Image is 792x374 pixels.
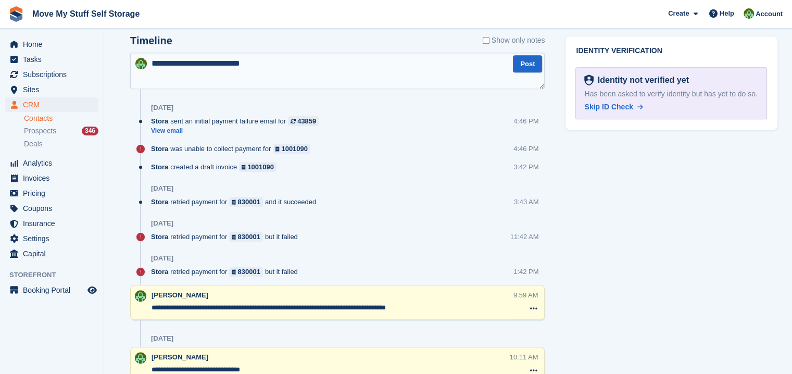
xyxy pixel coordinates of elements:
div: 1:42 PM [513,267,538,277]
div: 10:11 AM [510,352,538,362]
img: Joel Booth [135,290,146,302]
span: Stora [151,267,168,277]
span: Deals [24,139,43,149]
span: Stora [151,232,168,242]
a: menu [5,52,98,67]
div: retried payment for but it failed [151,232,303,242]
button: Post [513,55,542,72]
span: Tasks [23,52,85,67]
span: Pricing [23,186,85,201]
a: menu [5,216,98,231]
img: Joel Booth [744,8,754,19]
div: Has been asked to verify identity but has yet to do so. [584,89,758,99]
span: Stora [151,197,168,207]
a: menu [5,246,98,261]
a: menu [5,231,98,246]
span: Account [756,9,783,19]
a: menu [5,67,98,82]
span: Capital [23,246,85,261]
span: Sites [23,82,85,97]
a: menu [5,186,98,201]
div: 4:46 PM [513,116,538,126]
span: Stora [151,144,168,154]
div: 3:42 PM [513,162,538,172]
img: Joel Booth [135,58,147,69]
a: menu [5,82,98,97]
div: 830001 [238,197,260,207]
a: 1001090 [239,162,276,172]
div: 830001 [238,232,260,242]
span: Coupons [23,201,85,216]
div: [DATE] [151,184,173,193]
a: 830001 [229,267,263,277]
span: [PERSON_NAME] [152,353,208,361]
div: created a draft invoice [151,162,282,172]
a: 43859 [288,116,319,126]
div: 1001090 [247,162,274,172]
div: retried payment for and it succeeded [151,197,321,207]
span: Create [668,8,689,19]
div: 9:59 AM [513,290,538,300]
a: Move My Stuff Self Storage [28,5,144,22]
a: menu [5,283,98,297]
span: Skip ID Check [584,103,633,111]
span: Invoices [23,171,85,185]
div: 3:43 AM [514,197,539,207]
div: was unable to collect payment for [151,144,316,154]
a: Deals [24,139,98,149]
span: Insurance [23,216,85,231]
div: sent an initial payment failure email for [151,116,324,126]
span: Prospects [24,126,56,136]
span: Help [720,8,734,19]
div: [DATE] [151,334,173,343]
div: 4:46 PM [513,144,538,154]
img: Identity Verification Ready [584,74,593,86]
img: stora-icon-8386f47178a22dfd0bd8f6a31ec36ba5ce8667c1dd55bd0f319d3a0aa187defe.svg [8,6,24,22]
label: Show only notes [483,35,545,46]
input: Show only notes [483,35,489,46]
a: menu [5,37,98,52]
img: Joel Booth [135,352,146,364]
a: 1001090 [273,144,310,154]
div: retried payment for but it failed [151,267,303,277]
span: [PERSON_NAME] [152,291,208,299]
a: Contacts [24,114,98,123]
div: Identity not verified yet [594,74,689,86]
a: menu [5,156,98,170]
a: menu [5,97,98,112]
span: Storefront [9,270,104,280]
a: 830001 [229,197,263,207]
a: Prospects 346 [24,126,98,136]
div: 43859 [297,116,316,126]
a: 830001 [229,232,263,242]
div: 11:42 AM [510,232,539,242]
div: 830001 [238,267,260,277]
span: Stora [151,162,168,172]
h2: Identity verification [576,47,767,55]
a: menu [5,171,98,185]
a: Skip ID Check [584,102,643,113]
div: [DATE] [151,254,173,263]
span: Stora [151,116,168,126]
span: CRM [23,97,85,112]
span: Home [23,37,85,52]
span: Settings [23,231,85,246]
span: Subscriptions [23,67,85,82]
span: Analytics [23,156,85,170]
div: 1001090 [281,144,308,154]
a: menu [5,201,98,216]
span: Booking Portal [23,283,85,297]
a: Preview store [86,284,98,296]
h2: Timeline [130,35,172,47]
a: View email [151,127,324,135]
div: [DATE] [151,104,173,112]
div: 346 [82,127,98,135]
div: [DATE] [151,219,173,228]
